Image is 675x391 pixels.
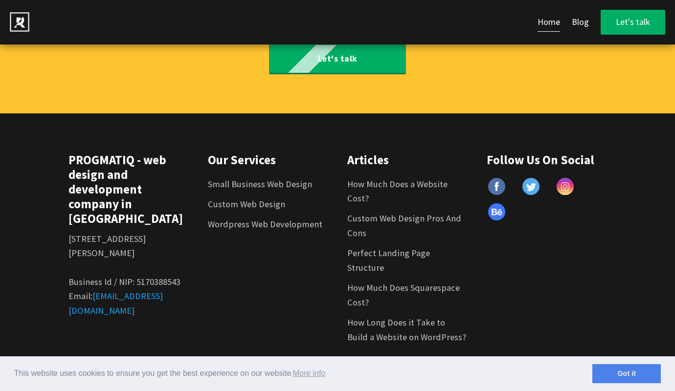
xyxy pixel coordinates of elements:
[347,247,430,273] a: Perfect Landing Page Structure
[347,178,448,204] a: How Much Does a Website Cost?
[347,152,467,167] h4: Articles
[291,366,327,381] a: learn more about cookies
[347,317,466,342] a: How Long Does it Take to Build a Website on WordPress?
[68,289,188,318] p: Email:
[347,213,461,238] a: Custom Web Design Pros And Cons
[68,152,188,226] h4: PROGMATIQ - web design and development company in [GEOGRAPHIC_DATA]
[592,364,661,384] a: dismiss cookie message
[10,12,29,32] img: PROGMATIQ - web design and web development company
[572,13,589,32] a: Blog
[68,290,163,316] a: [EMAIL_ADDRESS][DOMAIN_NAME]
[14,366,592,381] span: This website uses cookies to ensure you get the best experience on our website
[347,282,460,307] a: How Much Does Squarespace Cost?
[68,232,188,289] p: [STREET_ADDRESS][PERSON_NAME] Business Id / NIP: 5170388543
[208,178,312,190] a: Small Business Web Design
[208,218,322,230] a: Wordpress Web Development
[601,10,665,35] a: Let's talk
[487,152,607,167] h4: Follow Us On Social
[208,198,285,210] a: Custom Web Design
[269,44,406,74] a: Let's talk
[538,13,560,32] a: Home
[208,152,328,167] h4: Our Services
